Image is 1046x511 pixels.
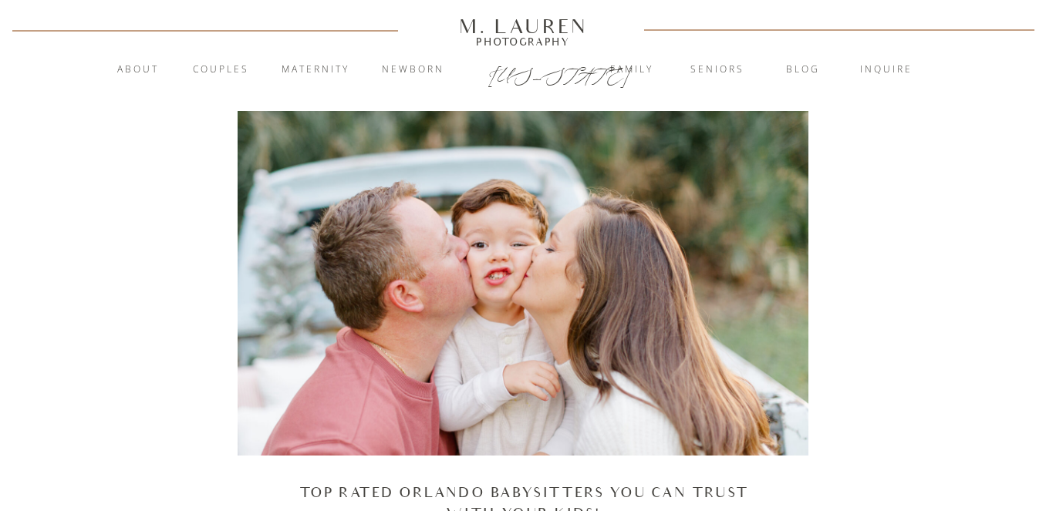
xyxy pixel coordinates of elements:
[413,18,633,35] a: M. Lauren
[676,62,759,78] a: Seniors
[371,62,454,78] a: Newborn
[108,62,167,78] a: About
[488,63,558,82] a: [US_STATE]
[274,62,357,78] a: Maternity
[452,38,594,45] a: Photography
[179,62,262,78] a: Couples
[761,62,845,78] a: blog
[845,62,928,78] a: inquire
[590,62,673,78] a: Family
[238,111,808,456] img: Young child being kissed on the cheeks by both parents at an Orlando park Orlando babysitters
